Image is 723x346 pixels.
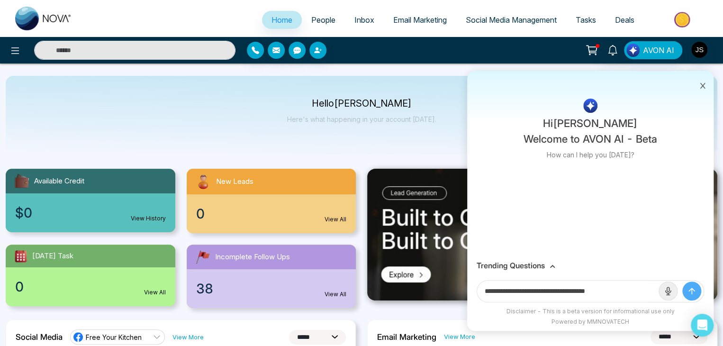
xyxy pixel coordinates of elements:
[583,99,597,113] img: AI Logo
[456,11,566,29] a: Social Media Management
[691,42,707,58] img: User Avatar
[216,176,253,187] span: New Leads
[377,332,436,342] h2: Email Marketing
[311,15,335,25] span: People
[384,11,456,29] a: Email Marketing
[181,169,362,233] a: New Leads0View All
[194,248,211,265] img: followUps.svg
[576,15,596,25] span: Tasks
[287,115,436,123] p: Here's what happening in your account [DATE].
[13,173,30,190] img: availableCredit.svg
[287,100,436,108] p: Hello [PERSON_NAME]
[691,314,714,337] div: Open Intercom Messenger
[13,248,28,264] img: todayTask.svg
[624,41,682,59] button: AVON AI
[302,11,345,29] a: People
[566,11,606,29] a: Tasks
[325,215,346,224] a: View All
[144,288,166,297] a: View All
[196,279,213,299] span: 38
[325,290,346,299] a: View All
[215,252,290,263] span: Incomplete Follow Ups
[472,318,709,326] div: Powered by MMNOVATECH
[181,245,362,308] a: Incomplete Follow Ups38View All
[367,169,717,300] img: .
[86,333,142,342] span: Free Your Kitchen
[444,332,475,341] a: View More
[194,173,212,191] img: newLeads.svg
[547,150,634,160] p: How can I help you [DATE]?
[466,15,557,25] span: Social Media Management
[606,11,644,29] a: Deals
[15,277,24,297] span: 0
[271,15,292,25] span: Home
[354,15,374,25] span: Inbox
[131,214,166,223] a: View History
[626,44,640,57] img: Lead Flow
[16,332,63,342] h2: Social Media
[32,251,73,262] span: [DATE] Task
[15,203,32,223] span: $0
[477,261,545,270] h3: Trending Questions
[172,333,204,342] a: View More
[472,307,709,316] div: Disclaimer - This is a beta version for informational use only
[643,45,674,56] span: AVON AI
[196,204,205,224] span: 0
[393,15,447,25] span: Email Marketing
[262,11,302,29] a: Home
[345,11,384,29] a: Inbox
[15,7,72,30] img: Nova CRM Logo
[615,15,634,25] span: Deals
[34,176,84,187] span: Available Credit
[524,116,657,147] p: Hi [PERSON_NAME] Welcome to AVON AI - Beta
[649,9,717,30] img: Market-place.gif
